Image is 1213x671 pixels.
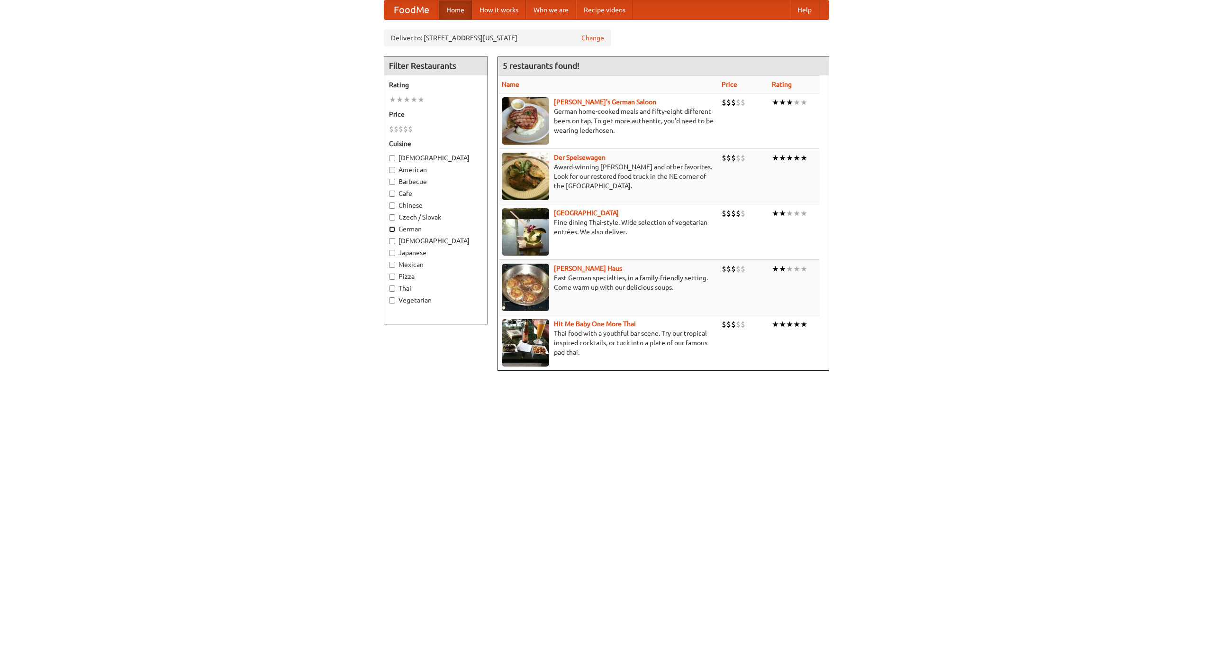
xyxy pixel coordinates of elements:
li: ★ [793,97,800,108]
li: ★ [793,264,800,274]
label: Pizza [389,272,483,281]
input: Mexican [389,262,395,268]
li: ★ [793,319,800,330]
img: babythai.jpg [502,319,549,367]
input: Japanese [389,250,395,256]
img: speisewagen.jpg [502,153,549,200]
a: Home [439,0,472,19]
a: Der Speisewagen [554,154,606,161]
label: Japanese [389,248,483,257]
li: ★ [779,208,786,219]
li: $ [736,97,741,108]
li: ★ [389,94,396,105]
input: Chinese [389,202,395,209]
li: $ [731,208,736,219]
li: $ [731,264,736,274]
li: $ [398,124,403,134]
li: ★ [800,319,807,330]
li: ★ [410,94,417,105]
li: $ [389,124,394,134]
li: ★ [772,97,779,108]
li: $ [741,264,745,274]
label: Czech / Slovak [389,212,483,222]
li: $ [741,208,745,219]
a: Rating [772,81,792,88]
li: $ [722,208,726,219]
li: ★ [800,208,807,219]
b: Hit Me Baby One More Thai [554,320,636,328]
li: ★ [779,264,786,274]
label: Thai [389,284,483,293]
input: Vegetarian [389,297,395,303]
a: Who we are [526,0,576,19]
h5: Price [389,110,483,119]
li: ★ [396,94,403,105]
li: $ [731,153,736,163]
div: Deliver to: [STREET_ADDRESS][US_STATE] [384,29,611,46]
label: [DEMOGRAPHIC_DATA] [389,236,483,246]
label: Barbecue [389,177,483,186]
li: $ [726,264,731,274]
b: [GEOGRAPHIC_DATA] [554,209,619,217]
li: ★ [786,319,793,330]
a: FoodMe [384,0,439,19]
li: ★ [786,97,793,108]
li: ★ [403,94,410,105]
input: Czech / Slovak [389,214,395,221]
li: ★ [779,97,786,108]
p: East German specialties, in a family-friendly setting. Come warm up with our delicious soups. [502,273,714,292]
li: ★ [772,319,779,330]
p: German home-cooked meals and fifty-eight different beers on tap. To get more authentic, you'd nee... [502,107,714,135]
h5: Rating [389,80,483,90]
li: $ [722,264,726,274]
li: $ [403,124,408,134]
li: $ [736,319,741,330]
p: Thai food with a youthful bar scene. Try our tropical inspired cocktails, or tuck into a plate of... [502,329,714,357]
a: Help [790,0,819,19]
a: [PERSON_NAME] Haus [554,265,622,272]
li: $ [736,153,741,163]
ng-pluralize: 5 restaurants found! [503,61,579,70]
li: $ [408,124,413,134]
li: $ [722,319,726,330]
li: $ [726,153,731,163]
input: [DEMOGRAPHIC_DATA] [389,238,395,244]
li: ★ [786,264,793,274]
li: ★ [772,153,779,163]
li: ★ [772,264,779,274]
img: satay.jpg [502,208,549,256]
li: $ [722,153,726,163]
a: Change [581,33,604,43]
input: Thai [389,285,395,292]
input: German [389,226,395,232]
img: esthers.jpg [502,97,549,145]
a: Name [502,81,519,88]
input: [DEMOGRAPHIC_DATA] [389,155,395,161]
h5: Cuisine [389,139,483,148]
li: $ [741,153,745,163]
li: ★ [417,94,425,105]
li: $ [722,97,726,108]
label: German [389,224,483,234]
li: ★ [786,153,793,163]
label: [DEMOGRAPHIC_DATA] [389,153,483,163]
img: kohlhaus.jpg [502,264,549,311]
input: Barbecue [389,179,395,185]
a: [PERSON_NAME]'s German Saloon [554,98,656,106]
label: Mexican [389,260,483,269]
label: Chinese [389,201,483,210]
a: How it works [472,0,526,19]
li: $ [731,319,736,330]
a: Price [722,81,737,88]
li: $ [741,97,745,108]
li: $ [741,319,745,330]
li: ★ [779,153,786,163]
h4: Filter Restaurants [384,56,488,75]
input: Cafe [389,191,395,197]
li: $ [731,97,736,108]
li: ★ [800,264,807,274]
input: Pizza [389,274,395,280]
li: ★ [793,208,800,219]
